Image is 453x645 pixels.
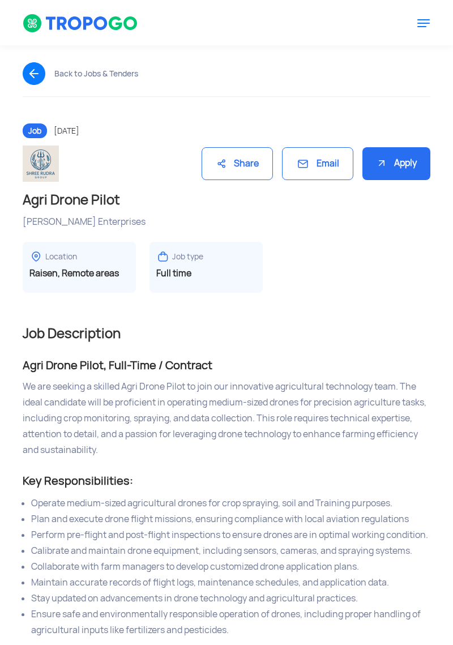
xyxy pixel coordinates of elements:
[23,191,430,209] h1: Agri Drone Pilot
[31,576,389,588] span: Maintain accurate records of flight logs, maintenance schedules, and application data.
[31,561,359,573] span: Collaborate with farm managers to develop customized drone application plans.
[54,69,138,78] div: Back to Jobs & Tenders
[23,381,426,456] span: We are seeking a skilled Agri Drone Pilot to join our innovative agricultural technology team. Th...
[23,216,430,228] div: [PERSON_NAME] Enterprises
[31,608,421,636] span: Ensure safe and environmentally responsible operation of drones, including proper handling of agr...
[31,529,428,541] span: Perform pre-flight and post-flight inspections to ensure drones are in optimal working condition.
[202,147,273,181] div: Share
[362,147,430,181] div: Apply
[31,513,409,525] span: Plan and execute drone flight missions, ensuring compliance with local aviation regulations
[156,268,256,279] h3: Full time
[296,157,310,170] img: ic_mail.svg
[29,250,43,263] img: ic_locationdetail.svg
[216,158,227,169] img: ic_share.svg
[23,146,59,182] img: IMG_5394.png
[156,250,170,263] img: ic_jobtype.svg
[31,497,392,509] span: Operate medium-sized agricultural drones for crop spraying, soil and Training purposes.
[45,251,77,262] div: Location
[29,268,129,279] h3: Raisen, Remote areas
[23,356,430,374] div: Agri Drone Pilot, Full-Time / Contract
[417,16,430,30] img: Mobile Menu Open
[54,126,79,136] span: [DATE]
[172,251,203,262] div: Job type
[23,324,430,343] h2: Job Description
[376,157,387,169] img: ic_apply.svg
[31,592,358,604] span: Stay updated on advancements in drone technology and agricultural practices.
[282,147,353,181] div: Email
[23,472,430,490] div: Key Responsibilities:
[23,123,47,138] span: Job
[31,545,412,557] span: Calibrate and maintain drone equipment, including sensors, cameras, and spraying systems.
[23,14,139,33] img: TropoGo Logo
